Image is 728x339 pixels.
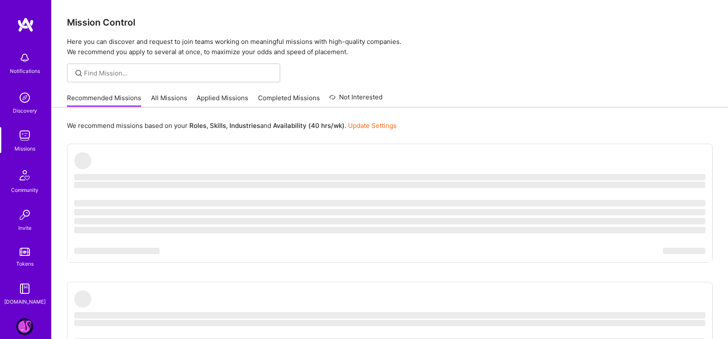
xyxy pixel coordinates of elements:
[16,206,33,223] img: Invite
[189,122,206,130] b: Roles
[273,122,345,130] b: Availability (40 hrs/wk)
[15,144,35,153] div: Missions
[348,122,397,130] a: Update Settings
[210,122,226,130] b: Skills
[151,93,187,107] a: All Missions
[14,318,35,335] a: Kraken: Delivery and Migration Agentic Platform
[16,127,33,144] img: teamwork
[84,69,274,78] input: Find Mission...
[258,93,320,107] a: Completed Missions
[11,185,38,194] div: Community
[13,106,37,115] div: Discovery
[229,122,260,130] b: Industries
[67,17,713,28] h3: Mission Control
[67,37,713,57] p: Here you can discover and request to join teams working on meaningful missions with high-quality ...
[20,248,30,256] img: tokens
[67,93,141,107] a: Recommended Missions
[17,17,34,32] img: logo
[67,121,397,130] p: We recommend missions based on your , , and .
[16,318,33,335] img: Kraken: Delivery and Migration Agentic Platform
[18,223,32,232] div: Invite
[329,92,383,107] a: Not Interested
[4,297,46,306] div: [DOMAIN_NAME]
[16,49,33,67] img: bell
[74,68,84,78] i: icon SearchGrey
[10,67,40,75] div: Notifications
[16,89,33,106] img: discovery
[197,93,248,107] a: Applied Missions
[16,259,34,268] div: Tokens
[15,165,35,185] img: Community
[16,280,33,297] img: guide book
